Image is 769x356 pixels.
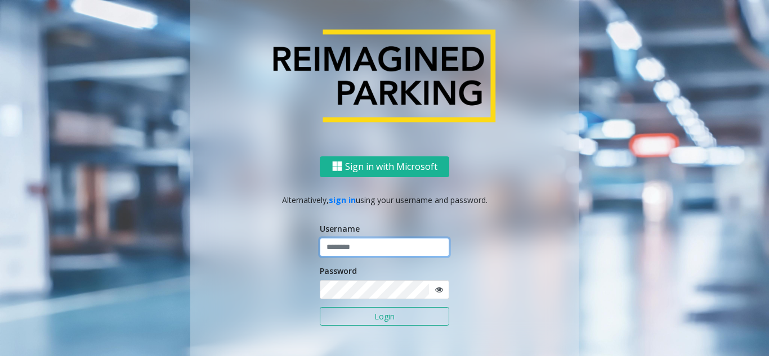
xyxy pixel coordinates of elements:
label: Password [320,264,357,276]
button: Login [320,307,449,326]
label: Username [320,222,360,234]
p: Alternatively, using your username and password. [202,193,567,205]
button: Sign in with Microsoft [320,156,449,177]
a: sign in [329,194,356,205]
